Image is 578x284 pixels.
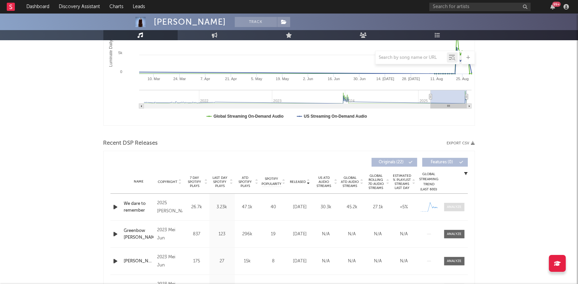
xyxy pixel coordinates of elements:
[303,77,313,81] text: 2. Jun
[120,70,122,74] text: 0
[124,228,154,241] a: Greenbow [PERSON_NAME]
[213,114,284,119] text: Global Streaming On-Demand Audio
[550,4,555,9] button: 99+
[154,17,226,27] div: [PERSON_NAME]
[251,77,262,81] text: 5. May
[261,176,281,187] span: Spotify Popularity
[211,204,233,211] div: 3.23k
[328,77,340,81] text: 16. Jun
[393,204,416,211] div: <5%
[186,258,208,265] div: 175
[124,258,154,265] a: [PERSON_NAME]
[376,77,394,81] text: 14. [DATE]
[262,204,285,211] div: 40
[211,176,229,188] span: Last Day Spotify Plays
[157,226,182,242] div: 2023 Mei Jun
[429,3,531,11] input: Search for artists
[315,176,333,188] span: US ATD Audio Streams
[419,172,439,192] div: Global Streaming Trend (Last 60D)
[262,258,285,265] div: 8
[427,160,458,164] span: Features ( 0 )
[124,200,154,214] a: We dare to remember
[236,176,254,188] span: ATD Spotify Plays
[315,258,337,265] div: N/A
[430,77,443,81] text: 11. Aug
[289,258,311,265] div: [DATE]
[456,77,469,81] text: 25. Aug
[341,231,363,238] div: N/A
[108,24,113,67] text: Luminate Daily Streams
[225,77,237,81] text: 21. Apr
[447,141,475,145] button: Export CSV
[211,258,233,265] div: 27
[393,174,411,190] span: Estimated % Playlist Streams Last Day
[124,179,154,184] div: Name
[376,160,407,164] span: Originals ( 22 )
[158,180,177,184] span: Copyright
[262,231,285,238] div: 19
[236,231,258,238] div: 296k
[393,231,416,238] div: N/A
[341,176,359,188] span: Global ATD Audio Streams
[341,204,363,211] div: 45.2k
[372,158,417,167] button: Originals(22)
[402,77,420,81] text: 28. [DATE]
[367,258,389,265] div: N/A
[367,174,385,190] span: Global Rolling 7D Audio Streams
[289,231,311,238] div: [DATE]
[103,139,158,147] span: Recent DSP Releases
[367,231,389,238] div: N/A
[422,158,468,167] button: Features(0)
[235,17,277,27] button: Track
[315,231,337,238] div: N/A
[200,77,210,81] text: 7. Apr
[173,77,186,81] text: 24. Mar
[304,114,367,119] text: US Streaming On-Demand Audio
[552,2,561,7] div: 99 +
[376,55,447,61] input: Search by song name or URL
[147,77,160,81] text: 10. Mar
[186,176,204,188] span: 7 Day Spotify Plays
[367,204,389,211] div: 27.1k
[236,204,258,211] div: 47.1k
[236,258,258,265] div: 15k
[289,204,311,211] div: [DATE]
[353,77,366,81] text: 30. Jun
[315,204,337,211] div: 30.3k
[211,231,233,238] div: 123
[157,199,182,215] div: 2025 [PERSON_NAME]
[393,258,416,265] div: N/A
[186,204,208,211] div: 26.7k
[157,253,182,269] div: 2023 Mei Jun
[186,231,208,238] div: 837
[341,258,363,265] div: N/A
[276,77,289,81] text: 19. May
[290,180,306,184] span: Released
